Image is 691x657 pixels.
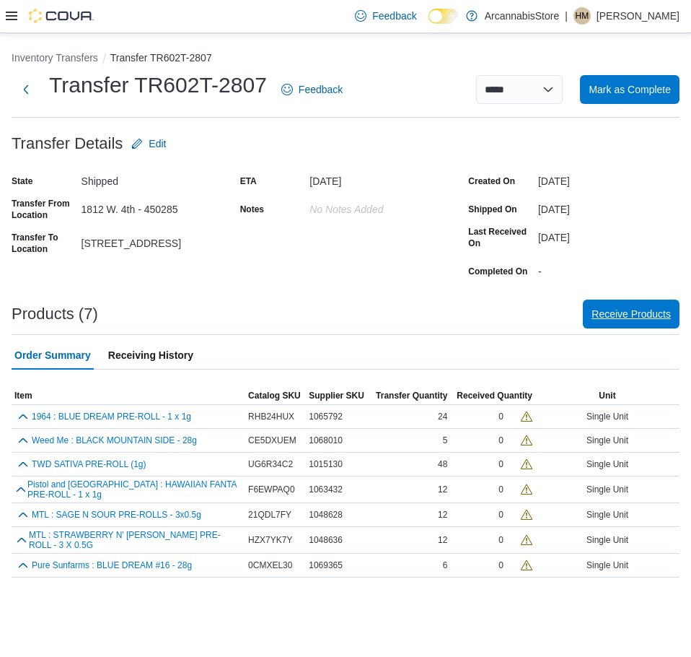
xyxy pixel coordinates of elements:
div: No Notes added [309,198,451,215]
h1: Transfer TR602T-2807 [49,71,267,100]
span: 1048628 [309,509,343,521]
div: Shipped [82,170,223,187]
button: Transfer TR602T-2807 [110,52,212,64]
span: Mark as Complete [589,82,671,97]
button: Next [12,75,40,104]
span: 1063432 [309,484,343,495]
input: Dark Mode [428,9,459,24]
div: 0 [498,509,503,521]
span: Unit [599,390,615,401]
button: Mark as Complete [580,75,679,104]
button: Receive Products [583,300,679,328]
p: [PERSON_NAME] [597,7,679,25]
div: [DATE] [538,198,679,215]
a: Feedback [276,75,348,104]
div: Single Unit [535,432,679,449]
span: Receive Products [591,307,671,321]
div: 0 [498,560,503,571]
img: Cova [29,9,94,23]
div: [DATE] [538,170,679,187]
span: Order Summary [14,341,91,370]
button: Edit [126,129,172,158]
div: Single Unit [535,481,679,498]
div: [STREET_ADDRESS] [82,232,223,249]
div: 0 [498,435,503,446]
button: Pure Sunfarms : BLUE DREAM #16 - 28g [32,560,192,570]
button: Item [12,387,245,404]
span: Catalog SKU [248,390,301,401]
span: 1068010 [309,435,343,446]
span: Supplier SKU [309,390,364,401]
div: [DATE] [538,226,679,243]
span: HM [576,7,589,25]
h3: Transfer Details [12,135,123,152]
span: 48 [438,458,447,470]
div: 0 [498,534,503,546]
div: Single Unit [535,531,679,549]
button: MTL : SAGE N SOUR PRE-ROLLS - 3x0.5g [32,510,201,520]
span: 12 [438,484,447,495]
button: Pistol and [GEOGRAPHIC_DATA] : HAWAIIAN FANTA PRE-ROLL - 1 x 1g [27,479,242,500]
span: Feedback [299,82,343,97]
span: Receiving History [108,341,193,370]
span: 21QDL7FY [248,509,291,521]
span: 1065792 [309,411,343,422]
div: Single Unit [535,557,679,574]
div: 1812 W. 4th - 450285 [82,198,223,215]
span: 1048636 [309,534,343,546]
label: Completed On [468,266,527,277]
span: Received Quantity [457,390,532,401]
p: ArcannabisStore [485,7,560,25]
div: 0 [498,411,503,422]
label: Notes [240,204,264,215]
label: Transfer To Location [12,232,76,255]
div: Single Unit [535,408,679,425]
button: Transfer Quantity [370,387,451,404]
button: Catalog SKU [245,387,306,404]
button: MTL : STRAWBERRY N' [PERSON_NAME] PRE-ROLL - 3 X 0.5G [29,530,242,550]
button: Weed Me : BLACK MOUNTAIN SIDE - 28g [32,435,197,445]
button: 1964 : BLUE DREAM PRE-ROLL - 1 x 1g [32,412,191,422]
span: Edit [149,136,166,151]
span: 1069365 [309,560,343,571]
div: - [538,260,679,277]
span: 12 [438,534,447,546]
div: 0 [498,458,503,470]
label: Last Received On [468,226,532,249]
label: ETA [240,175,257,187]
button: Inventory Transfers [12,52,98,64]
label: State [12,175,32,187]
span: 12 [438,509,447,521]
label: Created On [468,175,515,187]
label: Transfer From Location [12,198,76,221]
span: CE5DXUEM [248,435,296,446]
span: 6 [443,560,448,571]
span: 1015130 [309,458,343,470]
label: Shipped On [468,204,516,215]
button: Received Quantity [450,387,535,404]
div: 0 [498,484,503,495]
span: UG6R34C2 [248,458,293,470]
h3: Products (7) [12,305,98,323]
span: F6EWPAQ0 [248,484,294,495]
button: TWD SATIVA PRE-ROLL (1g) [32,459,146,469]
button: Supplier SKU [306,387,369,404]
nav: An example of EuiBreadcrumbs [12,51,679,68]
p: | [565,7,568,25]
span: 5 [443,435,448,446]
a: Feedback [349,1,422,30]
button: Unit [535,387,679,404]
span: Item [14,390,32,401]
span: HZX7YK7Y [248,534,292,546]
div: Single Unit [535,506,679,523]
div: Single Unit [535,456,679,473]
div: [DATE] [309,170,451,187]
div: Henrique Merzari [573,7,591,25]
span: 24 [438,411,447,422]
span: Feedback [372,9,416,23]
span: RHB24HUX [248,411,294,422]
span: Transfer Quantity [376,390,447,401]
span: 0CMXEL30 [248,560,292,571]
